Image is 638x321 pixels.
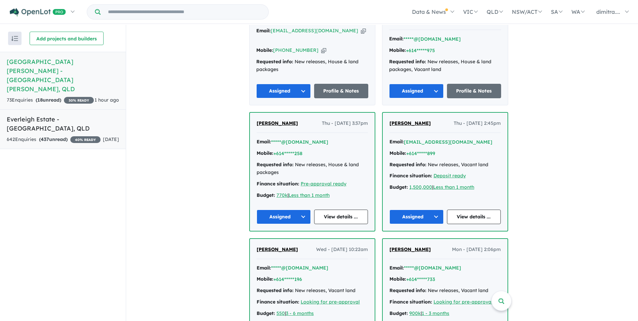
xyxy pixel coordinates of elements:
[257,276,273,282] strong: Mobile:
[102,5,267,19] input: Try estate name, suburb, builder or developer
[389,210,444,224] button: Assigned
[257,181,299,187] strong: Finance situation:
[257,310,368,318] div: |
[36,97,61,103] strong: ( unread)
[257,246,298,254] a: [PERSON_NAME]
[389,310,501,318] div: |
[314,210,368,224] a: View details ...
[389,47,406,53] strong: Mobile:
[596,8,620,15] span: dimitra....
[389,173,432,179] strong: Finance situation:
[257,310,275,316] strong: Budget:
[257,162,294,168] strong: Requested info:
[301,181,346,187] a: Pre-approval ready
[389,59,426,65] strong: Requested info:
[103,136,119,142] span: [DATE]
[389,139,404,145] strong: Email:
[389,287,501,295] div: New releases, Vacant land
[289,192,330,198] a: Less than 1 month
[316,246,368,254] span: Wed - [DATE] 10:22am
[39,136,68,142] strong: ( unread)
[257,246,298,252] span: [PERSON_NAME]
[389,246,431,252] span: [PERSON_NAME]
[276,192,288,198] a: 770k
[7,115,119,133] h5: Everleigh Estate - [GEOGRAPHIC_DATA] , QLD
[256,84,311,98] button: Assigned
[389,287,426,293] strong: Requested info:
[30,32,104,45] button: Add projects and builders
[321,47,326,54] button: Copy
[64,97,94,104] span: 30 % READY
[257,191,368,200] div: |
[389,150,406,156] strong: Mobile:
[257,265,271,271] strong: Email:
[256,58,368,74] div: New releases, House & land packages
[409,310,421,316] a: 900k
[447,84,501,98] a: Profile & Notes
[389,276,406,282] strong: Mobile:
[70,136,101,143] span: 40 % READY
[389,84,444,98] button: Assigned
[11,36,18,41] img: sort.svg
[286,310,314,316] a: 3 - 6 months
[257,161,368,177] div: New releases, House & land packages
[434,173,466,179] a: Deposit ready
[389,161,501,169] div: New releases, Vacant land
[37,97,43,103] span: 18
[409,184,432,190] a: 1,500,000
[276,310,285,316] a: 550
[257,287,294,293] strong: Requested info:
[434,299,493,305] a: Looking for pre-approval
[422,310,449,316] a: 1 - 3 months
[389,184,408,190] strong: Budget:
[314,84,369,98] a: Profile & Notes
[10,8,66,16] img: Openlot PRO Logo White
[7,57,119,94] h5: [GEOGRAPHIC_DATA][PERSON_NAME] - [GEOGRAPHIC_DATA][PERSON_NAME] , QLD
[447,210,501,224] a: View details ...
[322,119,368,128] span: Thu - [DATE] 3:37pm
[273,47,318,53] a: [PHONE_NUMBER]
[256,28,271,34] strong: Email:
[389,36,404,42] strong: Email:
[454,119,501,128] span: Thu - [DATE] 2:45pm
[389,246,431,254] a: [PERSON_NAME]
[271,28,358,34] a: [EMAIL_ADDRESS][DOMAIN_NAME]
[257,287,368,295] div: New releases, Vacant land
[389,162,426,168] strong: Requested info:
[389,183,501,191] div: |
[361,27,366,34] button: Copy
[257,119,298,128] a: [PERSON_NAME]
[389,299,432,305] strong: Finance situation:
[256,47,273,53] strong: Mobile:
[452,246,501,254] span: Mon - [DATE] 2:06pm
[257,150,273,156] strong: Mobile:
[7,136,101,144] div: 642 Enquir ies
[7,96,94,104] div: 73 Enquir ies
[257,210,311,224] button: Assigned
[389,120,431,126] span: [PERSON_NAME]
[389,119,431,128] a: [PERSON_NAME]
[257,139,271,145] strong: Email:
[433,184,474,190] a: Less than 1 month
[389,310,408,316] strong: Budget:
[95,97,119,103] span: 1 hour ago
[256,59,293,65] strong: Requested info:
[257,120,298,126] span: [PERSON_NAME]
[301,299,360,305] a: Looking for pre-approval
[404,139,492,146] button: [EMAIL_ADDRESS][DOMAIN_NAME]
[257,192,275,198] strong: Budget:
[389,58,501,74] div: New releases, House & land packages, Vacant land
[389,265,404,271] strong: Email:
